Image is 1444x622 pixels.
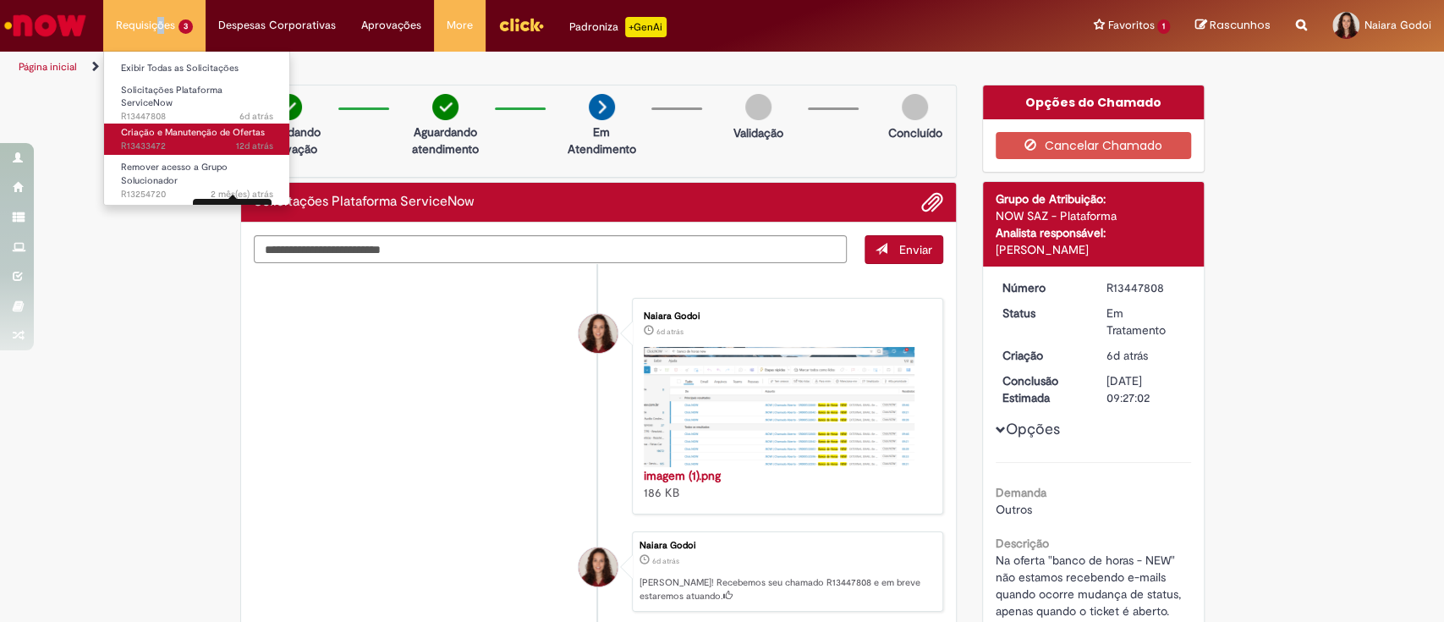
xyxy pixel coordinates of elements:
[432,94,458,120] img: check-circle-green.png
[902,94,928,120] img: img-circle-grey.png
[656,327,684,337] time: 26/08/2025 11:18:32
[211,188,273,201] span: 2 mês(es) atrás
[104,158,290,195] a: Aberto R13254720 : Remover acesso a Grupo Solucionador
[116,17,175,34] span: Requisições
[178,19,193,34] span: 3
[656,327,684,337] span: 6d atrás
[104,81,290,118] a: Aberto R13447808 : Solicitações Plataforma ServiceNow
[1195,18,1271,34] a: Rascunhos
[640,576,934,603] p: [PERSON_NAME]! Recebemos seu chamado R13447808 e em breve estaremos atuando.
[625,17,667,37] p: +GenAi
[218,17,336,34] span: Despesas Corporativas
[733,124,783,141] p: Validação
[121,140,273,153] span: R13433472
[996,536,1049,551] b: Descrição
[996,502,1032,517] span: Outros
[1107,17,1154,34] span: Favoritos
[121,126,265,139] span: Criação e Manutenção de Ofertas
[121,110,273,124] span: R13447808
[996,132,1191,159] button: Cancelar Chamado
[239,110,273,123] span: 6d atrás
[13,52,950,83] ul: Trilhas de página
[899,242,932,257] span: Enviar
[1106,348,1148,363] span: 6d atrás
[579,548,618,586] div: Naiara Godoi
[996,207,1191,224] div: NOW SAZ - Plataforma
[990,305,1094,322] dt: Status
[745,94,771,120] img: img-circle-grey.png
[19,60,77,74] a: Página inicial
[579,314,618,353] div: Naiara Godoi
[589,94,615,120] img: arrow-next.png
[1157,19,1170,34] span: 1
[104,59,290,78] a: Exibir Todas as Solicitações
[569,17,667,37] div: Padroniza
[447,17,473,34] span: More
[1106,279,1185,296] div: R13447808
[561,124,643,157] p: Em Atendimento
[404,124,486,157] p: Aguardando atendimento
[2,8,89,42] img: ServiceNow
[361,17,421,34] span: Aprovações
[652,556,679,566] time: 26/08/2025 11:26:59
[996,190,1191,207] div: Grupo de Atribuição:
[236,140,273,152] span: 12d atrás
[887,124,942,141] p: Concluído
[990,279,1094,296] dt: Número
[1106,348,1148,363] time: 26/08/2025 11:26:59
[254,531,944,613] li: Naiara Godoi
[1106,347,1185,364] div: 26/08/2025 11:26:59
[1106,372,1185,406] div: [DATE] 09:27:02
[193,199,272,218] div: [DATE] 16:41:16
[121,188,273,201] span: R13254720
[254,195,475,210] h2: Solicitações Plataforma ServiceNow Histórico de tíquete
[1210,17,1271,33] span: Rascunhos
[1364,18,1431,32] span: Naiara Godoi
[103,51,290,206] ul: Requisições
[644,311,925,322] div: Naiara Godoi
[921,191,943,213] button: Adicionar anexos
[652,556,679,566] span: 6d atrás
[640,541,934,551] div: Naiara Godoi
[983,85,1204,119] div: Opções do Chamado
[498,12,544,37] img: click_logo_yellow_360x200.png
[996,224,1191,241] div: Analista responsável:
[644,467,925,501] div: 186 KB
[644,468,721,483] a: imagem (1).png
[990,347,1094,364] dt: Criação
[121,84,222,110] span: Solicitações Plataforma ServiceNow
[996,485,1046,500] b: Demanda
[104,124,290,155] a: Aberto R13433472 : Criação e Manutenção de Ofertas
[121,161,228,187] span: Remover acesso a Grupo Solucionador
[1106,305,1185,339] div: Em Tratamento
[990,372,1094,406] dt: Conclusão Estimada
[254,235,848,264] textarea: Digite sua mensagem aqui...
[996,241,1191,258] div: [PERSON_NAME]
[865,235,943,264] button: Enviar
